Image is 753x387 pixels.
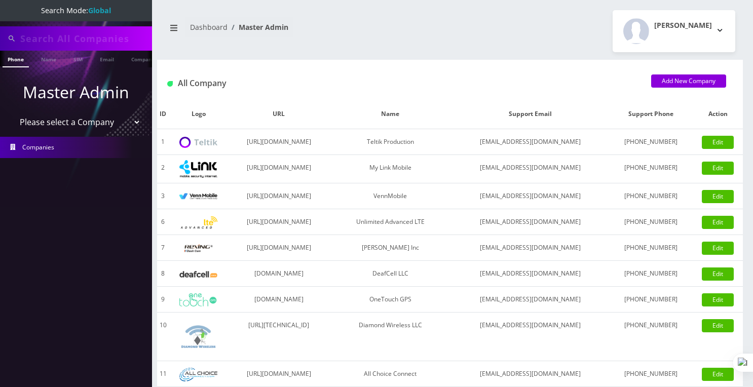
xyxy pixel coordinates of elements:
td: 9 [157,287,169,313]
td: [PHONE_NUMBER] [610,129,693,155]
td: 10 [157,313,169,361]
button: [PERSON_NAME] [613,10,735,52]
th: ID [157,99,169,129]
td: VennMobile [329,183,451,209]
td: DeafCell LLC [329,261,451,287]
img: VennMobile [179,193,217,200]
td: 8 [157,261,169,287]
td: [EMAIL_ADDRESS][DOMAIN_NAME] [451,361,610,387]
td: 7 [157,235,169,261]
h1: All Company [167,79,636,88]
a: Edit [702,319,734,332]
td: [PHONE_NUMBER] [610,209,693,235]
a: Edit [702,368,734,381]
a: Phone [3,51,29,67]
a: Edit [702,162,734,175]
td: [PHONE_NUMBER] [610,155,693,183]
img: My Link Mobile [179,160,217,178]
td: [DOMAIN_NAME] [229,287,329,313]
th: Name [329,99,451,129]
td: [EMAIL_ADDRESS][DOMAIN_NAME] [451,155,610,183]
td: [PHONE_NUMBER] [610,313,693,361]
a: Email [95,51,119,66]
a: Edit [702,267,734,281]
img: OneTouch GPS [179,293,217,306]
td: [EMAIL_ADDRESS][DOMAIN_NAME] [451,287,610,313]
img: Teltik Production [179,137,217,148]
strong: Global [88,6,111,15]
a: Edit [702,293,734,306]
span: Companies [22,143,54,151]
a: Name [36,51,61,66]
td: [URL][DOMAIN_NAME] [229,361,329,387]
td: [EMAIL_ADDRESS][DOMAIN_NAME] [451,261,610,287]
td: 11 [157,361,169,387]
a: Edit [702,242,734,255]
img: Unlimited Advanced LTE [179,216,217,229]
li: Master Admin [228,22,288,32]
td: Diamond Wireless LLC [329,313,451,361]
img: Diamond Wireless LLC [179,318,217,356]
td: 1 [157,129,169,155]
td: Teltik Production [329,129,451,155]
td: [PHONE_NUMBER] [610,287,693,313]
td: [EMAIL_ADDRESS][DOMAIN_NAME] [451,183,610,209]
td: [URL][DOMAIN_NAME] [229,235,329,261]
td: [URL][DOMAIN_NAME] [229,129,329,155]
a: Edit [702,136,734,149]
a: Add New Company [651,74,726,88]
a: Edit [702,216,734,229]
img: Rexing Inc [179,244,217,253]
a: Company [126,51,160,66]
img: All Choice Connect [179,368,217,381]
td: [PHONE_NUMBER] [610,183,693,209]
td: [URL][DOMAIN_NAME] [229,183,329,209]
td: [PHONE_NUMBER] [610,235,693,261]
span: Search Mode: [41,6,111,15]
td: [EMAIL_ADDRESS][DOMAIN_NAME] [451,235,610,261]
a: Dashboard [190,22,228,32]
td: Unlimited Advanced LTE [329,209,451,235]
img: All Company [167,81,173,87]
input: Search All Companies [20,29,149,48]
td: [EMAIL_ADDRESS][DOMAIN_NAME] [451,209,610,235]
td: 6 [157,209,169,235]
td: [EMAIL_ADDRESS][DOMAIN_NAME] [451,313,610,361]
td: 3 [157,183,169,209]
td: 2 [157,155,169,183]
th: Logo [169,99,229,129]
img: DeafCell LLC [179,271,217,278]
a: Edit [702,190,734,203]
th: Support Email [451,99,610,129]
td: [EMAIL_ADDRESS][DOMAIN_NAME] [451,129,610,155]
a: SIM [68,51,88,66]
td: [PERSON_NAME] Inc [329,235,451,261]
nav: breadcrumb [165,17,442,46]
td: [URL][DOMAIN_NAME] [229,155,329,183]
h2: [PERSON_NAME] [654,21,712,30]
td: [PHONE_NUMBER] [610,261,693,287]
th: Action [693,99,743,129]
td: [DOMAIN_NAME] [229,261,329,287]
th: Support Phone [610,99,693,129]
th: URL [229,99,329,129]
td: [PHONE_NUMBER] [610,361,693,387]
td: [URL][TECHNICAL_ID] [229,313,329,361]
td: My Link Mobile [329,155,451,183]
td: All Choice Connect [329,361,451,387]
td: [URL][DOMAIN_NAME] [229,209,329,235]
td: OneTouch GPS [329,287,451,313]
